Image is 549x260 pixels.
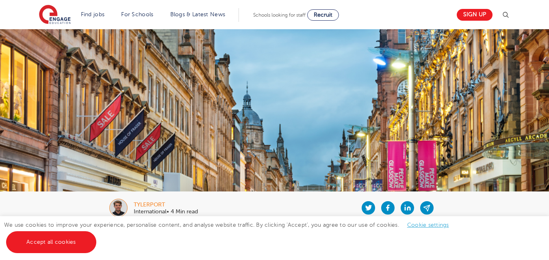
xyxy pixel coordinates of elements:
[170,11,226,17] a: Blogs & Latest News
[134,202,198,208] div: tylerport
[4,222,457,245] span: We use cookies to improve your experience, personalise content, and analyse website traffic. By c...
[253,12,306,18] span: Schools looking for staff
[134,209,198,215] p: International• 4 Min read
[457,9,493,21] a: Sign up
[121,11,153,17] a: For Schools
[407,222,449,228] a: Cookie settings
[307,9,339,21] a: Recruit
[314,12,332,18] span: Recruit
[39,5,71,25] img: Engage Education
[6,231,96,253] a: Accept all cookies
[81,11,105,17] a: Find jobs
